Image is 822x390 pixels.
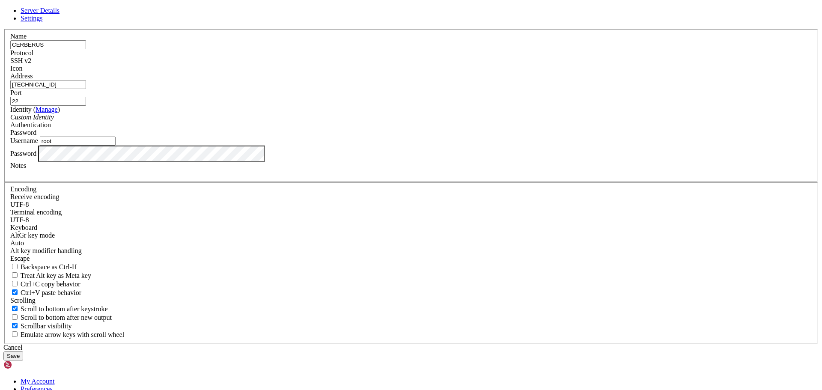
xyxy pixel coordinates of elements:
input: Host Name or IP [10,80,86,89]
input: Ctrl+V paste behavior [12,289,18,295]
span: SSH v2 [10,57,31,64]
label: Set the expected encoding for data received from the host. If the encodings do not match, visual ... [10,193,59,200]
label: When using the alternative screen buffer, and DECCKM (Application Cursor Keys) is active, mouse w... [10,331,124,338]
label: Ctrl+V pastes if true, sends ^V to host if false. Ctrl+Shift+V sends ^V to host if true, pastes i... [10,289,81,296]
input: Scrollbar visibility [12,323,18,328]
label: Scrolling [10,297,36,304]
i: Custom Identity [10,113,54,121]
div: Password [10,129,812,137]
input: Treat Alt key as Meta key [12,272,18,278]
label: Name [10,33,27,40]
label: Keyboard [10,224,37,231]
span: Ctrl+V paste behavior [21,289,81,296]
a: Settings [21,15,43,22]
span: ( ) [33,106,60,113]
label: The vertical scrollbar mode. [10,322,72,330]
div: Custom Identity [10,113,812,121]
input: Emulate arrow keys with scroll wheel [12,331,18,337]
a: Server Details [21,7,60,14]
a: My Account [21,378,55,385]
span: Ctrl+C copy behavior [21,280,80,288]
input: Ctrl+C copy behavior [12,281,18,286]
span: Scroll to bottom after new output [21,314,112,321]
label: Port [10,89,22,96]
a: Manage [36,106,58,113]
span: Escape [10,255,30,262]
input: Backspace as Ctrl-H [12,264,18,269]
span: UTF-8 [10,201,29,208]
label: Authentication [10,121,51,128]
label: Whether to scroll to the bottom on any keystroke. [10,305,108,313]
label: Icon [10,65,22,72]
label: Protocol [10,49,33,57]
span: Backspace as Ctrl-H [21,263,77,271]
label: Controls how the Alt key is handled. Escape: Send an ESC prefix. 8-Bit: Add 128 to the typed char... [10,247,82,254]
div: Auto [10,239,812,247]
input: Port Number [10,97,86,106]
label: Notes [10,162,26,169]
label: Password [10,149,36,157]
label: Ctrl-C copies if true, send ^C to host if false. Ctrl-Shift-C sends ^C to host if true, copies if... [10,280,80,288]
span: Password [10,129,36,136]
span: Scroll to bottom after keystroke [21,305,108,313]
div: Escape [10,255,812,262]
span: UTF-8 [10,216,29,223]
label: The default terminal encoding. ISO-2022 enables character map translations (like graphics maps). ... [10,208,62,216]
label: Address [10,72,33,80]
span: Emulate arrow keys with scroll wheel [21,331,124,338]
input: Login Username [40,137,116,146]
div: SSH v2 [10,57,812,65]
span: Scrollbar visibility [21,322,72,330]
label: Set the expected encoding for data received from the host. If the encodings do not match, visual ... [10,232,55,239]
span: Auto [10,239,24,247]
input: Scroll to bottom after new output [12,314,18,320]
div: UTF-8 [10,216,812,224]
input: Server Name [10,40,86,49]
label: Encoding [10,185,36,193]
button: Save [3,351,23,360]
label: Identity [10,106,60,113]
input: Scroll to bottom after keystroke [12,306,18,311]
label: If true, the backspace should send BS ('\x08', aka ^H). Otherwise the backspace key should send '... [10,263,77,271]
label: Whether the Alt key acts as a Meta key or as a distinct Alt key. [10,272,91,279]
label: Username [10,137,38,144]
div: Cancel [3,344,819,351]
img: Shellngn [3,360,53,369]
div: UTF-8 [10,201,812,208]
span: Treat Alt key as Meta key [21,272,91,279]
label: Scroll to bottom after new output. [10,314,112,321]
